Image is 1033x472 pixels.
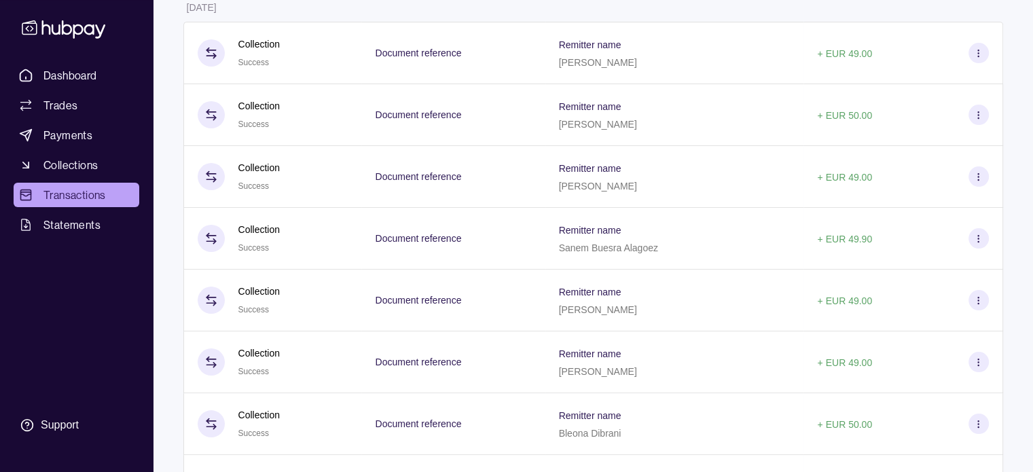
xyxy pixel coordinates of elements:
[559,39,621,50] p: Remitter name
[238,367,269,376] span: Success
[14,411,139,439] a: Support
[14,93,139,117] a: Trades
[238,58,269,67] span: Success
[238,429,269,438] span: Success
[41,418,79,433] div: Support
[43,127,92,143] span: Payments
[559,57,637,68] p: [PERSON_NAME]
[375,48,461,58] p: Document reference
[559,101,621,112] p: Remitter name
[817,234,872,244] p: + EUR 49.90
[375,109,461,120] p: Document reference
[14,183,139,207] a: Transactions
[238,37,280,52] p: Collection
[817,110,872,121] p: + EUR 50.00
[238,120,269,129] span: Success
[238,305,269,314] span: Success
[14,63,139,88] a: Dashboard
[559,304,637,315] p: [PERSON_NAME]
[14,213,139,237] a: Statements
[43,157,98,173] span: Collections
[238,284,280,299] p: Collection
[817,172,872,183] p: + EUR 49.00
[559,366,637,377] p: [PERSON_NAME]
[375,171,461,182] p: Document reference
[238,98,280,113] p: Collection
[375,418,461,429] p: Document reference
[187,2,217,13] p: [DATE]
[43,97,77,113] span: Trades
[817,357,872,368] p: + EUR 49.00
[238,407,280,422] p: Collection
[559,242,658,253] p: Sanem Buesra Alagoez
[559,225,621,236] p: Remitter name
[238,160,280,175] p: Collection
[559,287,621,297] p: Remitter name
[238,222,280,237] p: Collection
[43,217,101,233] span: Statements
[559,181,637,192] p: [PERSON_NAME]
[375,295,461,306] p: Document reference
[559,428,621,439] p: Bleona Dibrani
[375,357,461,367] p: Document reference
[375,233,461,244] p: Document reference
[817,419,872,430] p: + EUR 50.00
[559,410,621,421] p: Remitter name
[817,295,872,306] p: + EUR 49.00
[14,153,139,177] a: Collections
[238,346,280,361] p: Collection
[559,119,637,130] p: [PERSON_NAME]
[559,163,621,174] p: Remitter name
[43,187,106,203] span: Transactions
[817,48,872,59] p: + EUR 49.00
[559,348,621,359] p: Remitter name
[238,181,269,191] span: Success
[238,243,269,253] span: Success
[14,123,139,147] a: Payments
[43,67,97,84] span: Dashboard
